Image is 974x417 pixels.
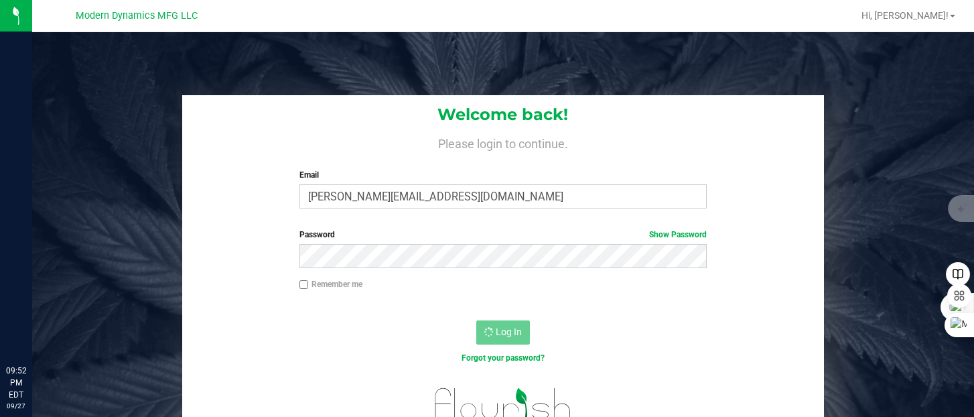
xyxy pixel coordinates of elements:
[299,280,309,290] input: Remember me
[299,169,707,181] label: Email
[6,365,26,401] p: 09:52 PM EDT
[182,106,823,123] h1: Welcome back!
[496,326,522,337] span: Log In
[182,134,823,150] h4: Please login to continue.
[649,230,707,239] a: Show Password
[299,278,362,290] label: Remember me
[462,353,545,363] a: Forgot your password?
[6,401,26,411] p: 09/27
[76,10,198,21] span: Modern Dynamics MFG LLC
[861,10,949,21] span: Hi, [PERSON_NAME]!
[476,320,530,345] button: Log In
[299,230,335,239] span: Password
